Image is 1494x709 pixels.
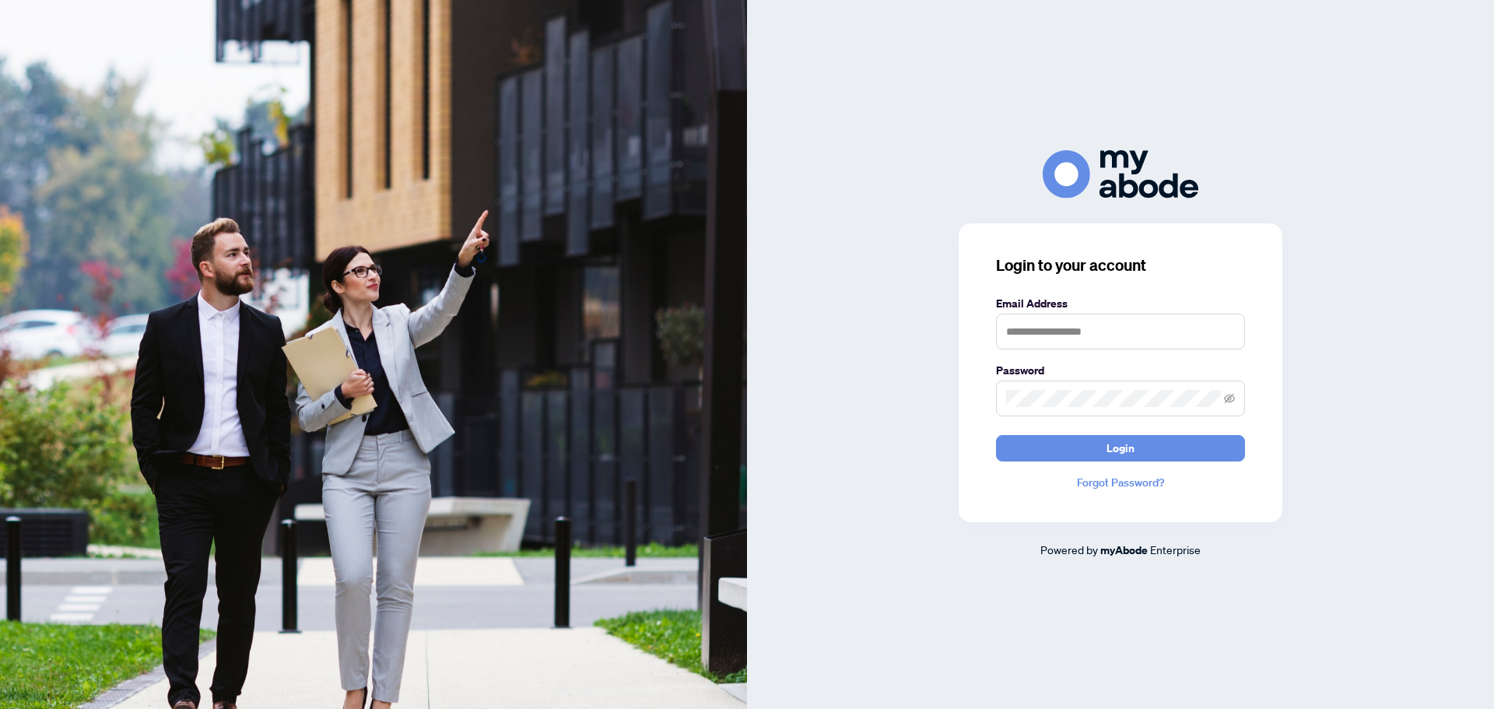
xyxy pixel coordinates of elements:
[996,474,1245,491] a: Forgot Password?
[1100,542,1148,559] a: myAbode
[1150,542,1201,556] span: Enterprise
[996,362,1245,379] label: Password
[996,254,1245,276] h3: Login to your account
[996,295,1245,312] label: Email Address
[1106,436,1135,461] span: Login
[996,435,1245,462] button: Login
[1224,393,1235,404] span: eye-invisible
[1043,150,1198,198] img: ma-logo
[1040,542,1098,556] span: Powered by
